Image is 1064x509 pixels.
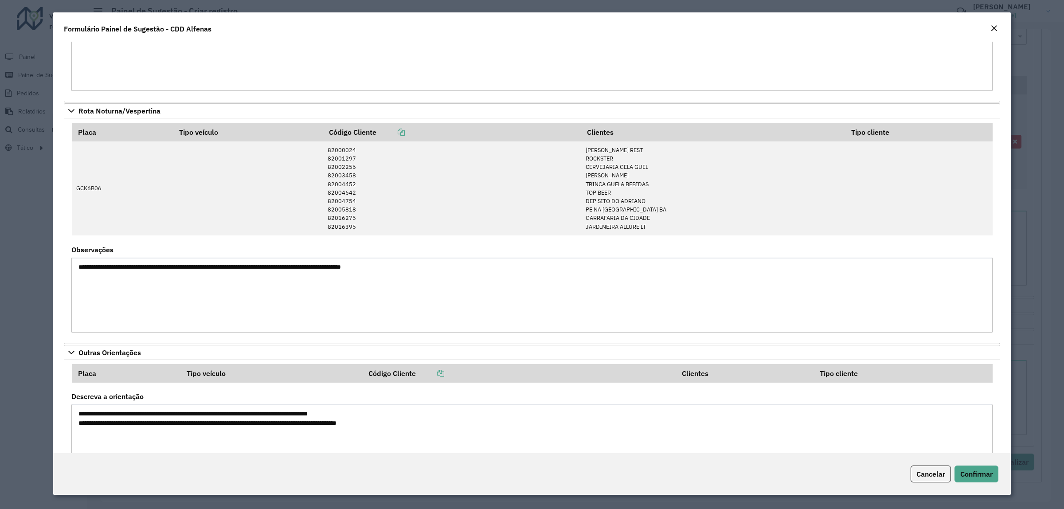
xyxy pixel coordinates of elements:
[180,364,363,383] th: Tipo veículo
[72,364,180,383] th: Placa
[173,123,323,141] th: Tipo veículo
[72,141,173,235] td: GCK6B06
[363,364,676,383] th: Código Cliente
[676,364,814,383] th: Clientes
[376,128,405,137] a: Copiar
[64,118,1000,344] div: Rota Noturna/Vespertina
[78,349,141,356] span: Outras Orientações
[323,141,581,235] td: 82000024 82001297 82002256 82003458 82004452 82004642 82004754 82005818 82016275 82016395
[960,470,993,478] span: Confirmar
[64,103,1000,118] a: Rota Noturna/Vespertina
[581,141,845,235] td: [PERSON_NAME] REST ROCKSTER CERVEJARIA GELA GUEL [PERSON_NAME] TRINCA GUELA BEBIDAS TOP BEER DEP ...
[323,123,581,141] th: Código Cliente
[416,369,444,378] a: Copiar
[64,360,1000,491] div: Outras Orientações
[845,123,993,141] th: Tipo cliente
[911,466,951,482] button: Cancelar
[990,25,997,32] em: Fechar
[72,123,173,141] th: Placa
[64,23,211,34] h4: Formulário Painel de Sugestão - CDD Alfenas
[71,244,113,255] label: Observações
[581,123,845,141] th: Clientes
[814,364,993,383] th: Tipo cliente
[916,470,945,478] span: Cancelar
[78,107,160,114] span: Rota Noturna/Vespertina
[71,391,144,402] label: Descreva a orientação
[954,466,998,482] button: Confirmar
[988,23,1000,35] button: Close
[64,345,1000,360] a: Outras Orientações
